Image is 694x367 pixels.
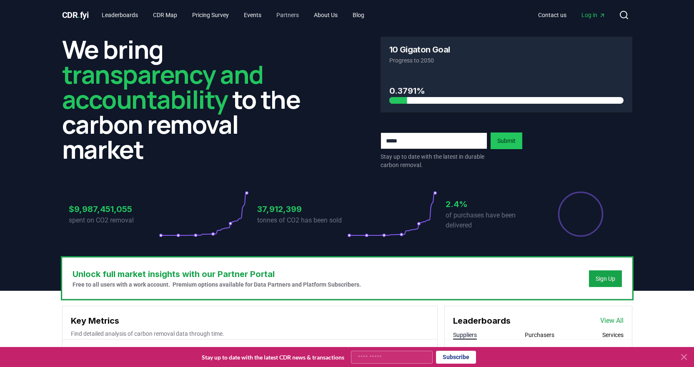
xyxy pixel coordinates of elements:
[531,7,573,22] a: Contact us
[71,330,429,338] p: Find detailed analysis of carbon removal data through time.
[446,198,536,210] h3: 2.4%
[62,10,89,20] span: CDR fyi
[95,7,371,22] nav: Main
[389,45,450,54] h3: 10 Gigaton Goal
[446,210,536,230] p: of purchases have been delivered
[602,331,624,339] button: Services
[185,7,236,22] a: Pricing Survey
[71,315,429,327] h3: Key Metrics
[62,57,263,116] span: transparency and accountability
[95,7,145,22] a: Leaderboards
[581,11,606,19] span: Log in
[78,10,80,20] span: .
[237,7,268,22] a: Events
[389,85,624,97] h3: 0.3791%
[73,280,361,289] p: Free to all users with a work account. Premium options available for Data Partners and Platform S...
[589,270,622,287] button: Sign Up
[525,331,554,339] button: Purchasers
[381,152,487,169] p: Stay up to date with the latest in durable carbon removal.
[73,268,361,280] h3: Unlock full market insights with our Partner Portal
[453,315,511,327] h3: Leaderboards
[69,215,159,225] p: spent on CO2 removal
[389,56,624,65] p: Progress to 2050
[69,203,159,215] h3: $9,987,451,055
[596,275,615,283] a: Sign Up
[600,316,624,326] a: View All
[491,132,522,149] button: Submit
[62,9,89,21] a: CDR.fyi
[146,7,184,22] a: CDR Map
[62,37,314,162] h2: We bring to the carbon removal market
[307,7,344,22] a: About Us
[531,7,612,22] nav: Main
[346,7,371,22] a: Blog
[575,7,612,22] a: Log in
[270,7,306,22] a: Partners
[557,191,604,237] div: Percentage of sales delivered
[453,331,477,339] button: Suppliers
[257,215,347,225] p: tonnes of CO2 has been sold
[257,203,347,215] h3: 37,912,399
